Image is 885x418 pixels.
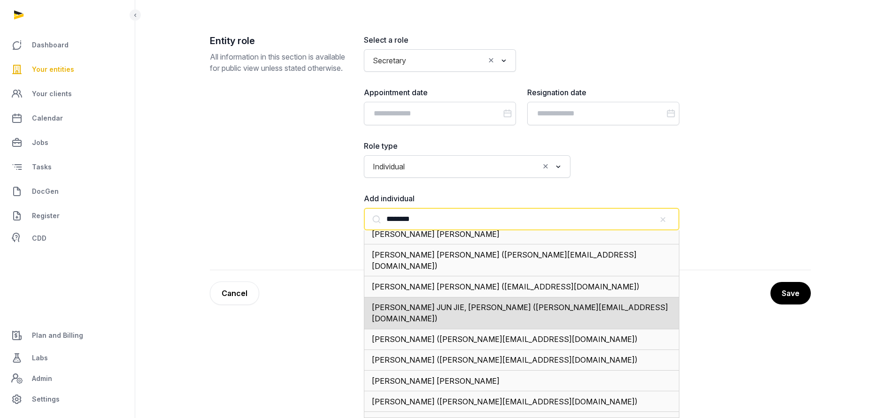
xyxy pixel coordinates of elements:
[369,52,511,69] div: Search for option
[364,87,516,98] label: Appointment date
[372,334,638,344] span: [PERSON_NAME] ([PERSON_NAME][EMAIL_ADDRESS][DOMAIN_NAME])
[410,54,485,67] input: Search for option
[32,186,59,197] span: DocGen
[487,54,495,67] button: Clear Selected
[372,376,500,386] span: [PERSON_NAME] [PERSON_NAME]
[8,107,127,129] a: Calendar
[8,347,127,369] a: Labs
[541,160,550,173] button: Clear Selected
[770,282,811,304] button: Save
[372,397,638,406] span: [PERSON_NAME] ([PERSON_NAME][EMAIL_ADDRESS][DOMAIN_NAME])
[210,51,349,74] p: All information in this section is available for public view unless stated otherwise.
[32,39,69,51] span: Dashboard
[8,58,127,81] a: Your entities
[8,156,127,178] a: Tasks
[32,352,48,364] span: Labs
[364,140,570,152] label: Role type
[8,180,127,203] a: DocGen
[32,233,46,244] span: CDD
[32,330,83,341] span: Plan and Billing
[210,34,349,47] h2: Entity role
[370,160,407,173] span: Individual
[527,87,679,98] label: Resignation date
[372,303,668,323] span: [PERSON_NAME] JUN JIE, [PERSON_NAME] ([PERSON_NAME][EMAIL_ADDRESS][DOMAIN_NAME])
[32,113,63,124] span: Calendar
[409,160,539,173] input: Search for option
[32,88,72,99] span: Your clients
[32,394,60,405] span: Settings
[364,193,679,204] label: Add individual
[32,137,48,148] span: Jobs
[32,64,74,75] span: Your entities
[210,281,259,305] a: Cancel
[8,83,127,105] a: Your clients
[372,229,500,239] span: [PERSON_NAME] [PERSON_NAME]
[8,205,127,227] a: Register
[364,34,516,46] label: Select a role
[369,158,566,175] div: Search for option
[372,250,637,271] span: [PERSON_NAME] [PERSON_NAME] ([PERSON_NAME][EMAIL_ADDRESS][DOMAIN_NAME])
[32,373,52,384] span: Admin
[372,355,638,365] span: [PERSON_NAME] ([PERSON_NAME][EMAIL_ADDRESS][DOMAIN_NAME])
[8,324,127,347] a: Plan and Billing
[372,282,639,291] span: [PERSON_NAME] [PERSON_NAME] ([EMAIL_ADDRESS][DOMAIN_NAME])
[527,102,679,125] input: Datepicker input
[8,369,127,388] a: Admin
[8,34,127,56] a: Dashboard
[364,102,516,125] input: Datepicker input
[32,161,52,173] span: Tasks
[8,388,127,410] a: Settings
[32,210,60,221] span: Register
[8,131,127,154] a: Jobs
[370,54,408,67] span: Secretary
[8,229,127,248] a: CDD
